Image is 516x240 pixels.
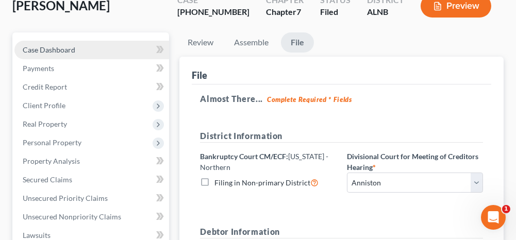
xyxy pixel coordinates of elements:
[23,45,75,54] span: Case Dashboard
[347,151,483,173] label: Divisional Court for Meeting of Creditors Hearing
[14,59,169,78] a: Payments
[23,138,81,147] span: Personal Property
[267,95,352,104] strong: Complete Required * Fields
[296,7,301,16] span: 7
[23,119,67,128] span: Real Property
[192,69,207,81] div: File
[23,231,51,239] span: Lawsuits
[14,41,169,59] a: Case Dashboard
[23,101,65,110] span: Client Profile
[177,6,249,18] div: [PHONE_NUMBER]
[14,170,169,189] a: Secured Claims
[481,205,506,230] iframe: Intercom live chat
[214,178,310,187] span: Filing in Non-primary District
[266,6,304,18] div: Chapter
[367,6,404,18] div: ALNB
[23,175,72,184] span: Secured Claims
[200,130,483,143] h5: District Information
[23,157,80,165] span: Property Analysis
[23,82,67,91] span: Credit Report
[226,32,277,53] a: Assemble
[281,32,314,53] a: File
[200,152,328,172] span: [US_STATE] - Northern
[14,208,169,226] a: Unsecured Nonpriority Claims
[14,78,169,96] a: Credit Report
[179,32,222,53] a: Review
[200,151,336,173] label: Bankruptcy Court CM/ECF:
[200,226,483,238] h5: Debtor Information
[23,194,108,202] span: Unsecured Priority Claims
[200,93,483,105] h5: Almost There...
[14,152,169,170] a: Property Analysis
[502,205,510,213] span: 1
[23,212,121,221] span: Unsecured Nonpriority Claims
[320,6,351,18] div: Filed
[23,64,54,73] span: Payments
[14,189,169,208] a: Unsecured Priority Claims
